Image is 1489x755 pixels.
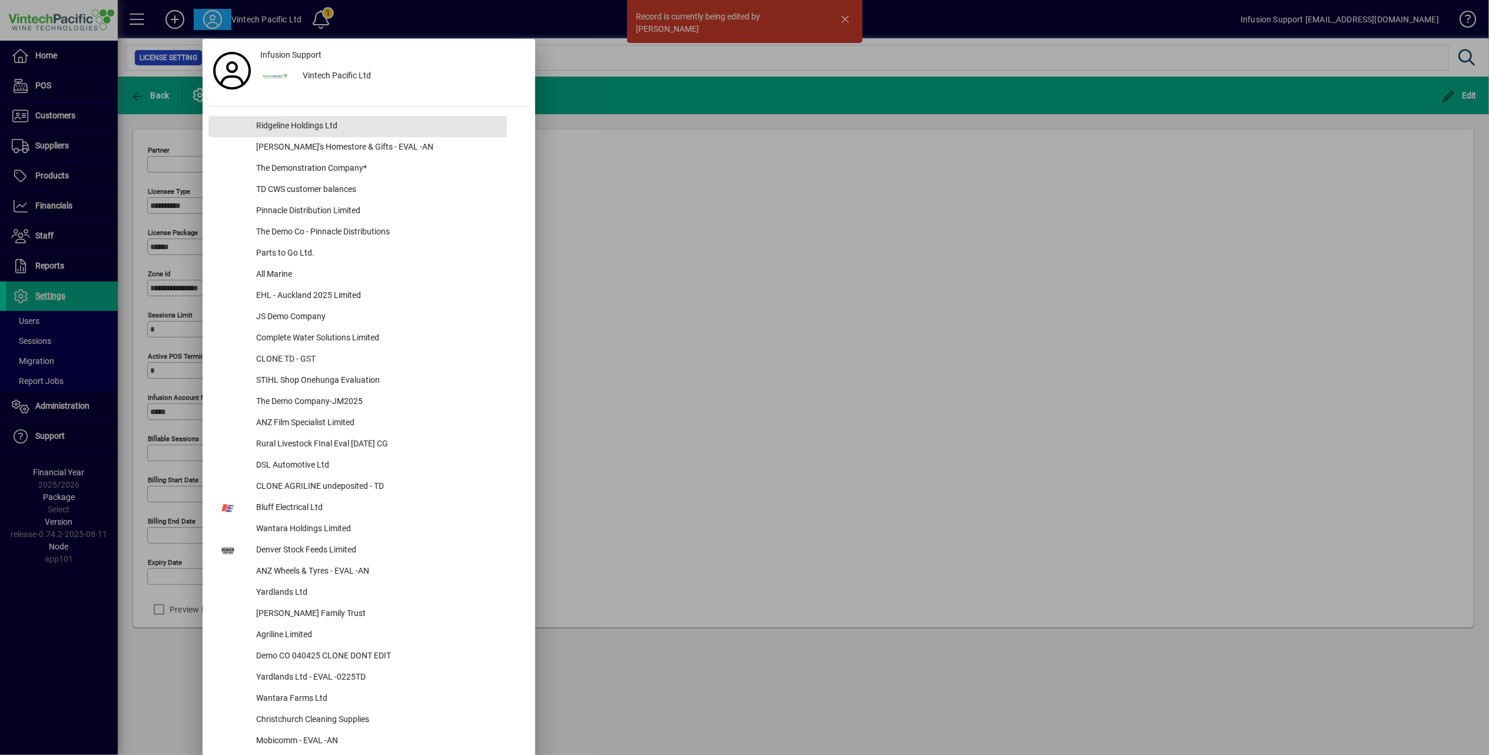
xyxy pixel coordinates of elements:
[208,60,256,81] a: Profile
[208,264,529,286] button: All Marine
[208,434,529,455] button: Rural Livestock FInal Eval [DATE] CG
[247,222,529,243] div: The Demo Co - Pinnacle Distributions
[208,137,529,158] button: [PERSON_NAME]'s Homestore & Gifts - EVAL -AN
[247,582,529,604] div: Yardlands Ltd
[208,158,529,180] button: The Demonstration Company*
[247,243,529,264] div: Parts to Go Ltd.
[247,201,529,222] div: Pinnacle Distribution Limited
[247,455,529,476] div: DSL Automotive Ltd
[256,45,529,66] a: Infusion Support
[208,646,529,667] button: Demo CO 040425 CLONE DONT EDIT
[208,180,529,201] button: TD CWS customer balances
[247,604,529,625] div: [PERSON_NAME] Family Trust
[208,413,529,434] button: ANZ Film Specialist Limited
[208,540,529,561] button: Denver Stock Feeds Limited
[247,667,529,688] div: Yardlands Ltd - EVAL -0225TD
[208,604,529,625] button: [PERSON_NAME] Family Trust
[208,201,529,222] button: Pinnacle Distribution Limited
[208,222,529,243] button: The Demo Co - Pinnacle Distributions
[208,328,529,349] button: Complete Water Solutions Limited
[247,710,529,731] div: Christchurch Cleaning Supplies
[208,455,529,476] button: DSL Automotive Ltd
[247,646,529,667] div: Demo CO 040425 CLONE DONT EDIT
[247,116,529,137] div: Ridgeline Holdings Ltd
[247,328,529,349] div: Complete Water Solutions Limited
[208,731,529,752] button: Mobicomm - EVAL -AN
[247,519,529,540] div: Wantara Holdings Limited
[247,434,529,455] div: Rural Livestock FInal Eval [DATE] CG
[247,392,529,413] div: The Demo Company-JM2025
[208,710,529,731] button: Christchurch Cleaning Supplies
[247,540,529,561] div: Denver Stock Feeds Limited
[208,667,529,688] button: Yardlands Ltd - EVAL -0225TD
[208,307,529,328] button: JS Demo Company
[260,49,321,61] span: Infusion Support
[208,116,529,137] button: Ridgeline Holdings Ltd
[247,307,529,328] div: JS Demo Company
[247,264,529,286] div: All Marine
[208,498,529,519] button: Bluff Electrical Ltd
[247,413,529,434] div: ANZ Film Specialist Limited
[208,519,529,540] button: Wantara Holdings Limited
[256,66,529,87] button: Vintech Pacific Ltd
[247,158,529,180] div: The Demonstration Company*
[208,582,529,604] button: Yardlands Ltd
[247,731,529,752] div: Mobicomm - EVAL -AN
[247,625,529,646] div: Agriline Limited
[293,66,529,87] div: Vintech Pacific Ltd
[208,370,529,392] button: STIHL Shop Onehunga Evaluation
[247,349,529,370] div: CLONE TD - GST
[208,392,529,413] button: The Demo Company-JM2025
[247,180,529,201] div: TD CWS customer balances
[208,286,529,307] button: EHL - Auckland 2025 Limited
[247,286,529,307] div: EHL - Auckland 2025 Limited
[208,561,529,582] button: ANZ Wheels & Tyres - EVAL -AN
[247,498,529,519] div: Bluff Electrical Ltd
[247,561,529,582] div: ANZ Wheels & Tyres - EVAL -AN
[247,688,529,710] div: Wantara Farms Ltd
[247,476,529,498] div: CLONE AGRILINE undeposited - TD
[208,476,529,498] button: CLONE AGRILINE undeposited - TD
[247,370,529,392] div: STIHL Shop Onehunga Evaluation
[208,688,529,710] button: Wantara Farms Ltd
[208,243,529,264] button: Parts to Go Ltd.
[247,137,529,158] div: [PERSON_NAME]'s Homestore & Gifts - EVAL -AN
[208,625,529,646] button: Agriline Limited
[208,349,529,370] button: CLONE TD - GST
